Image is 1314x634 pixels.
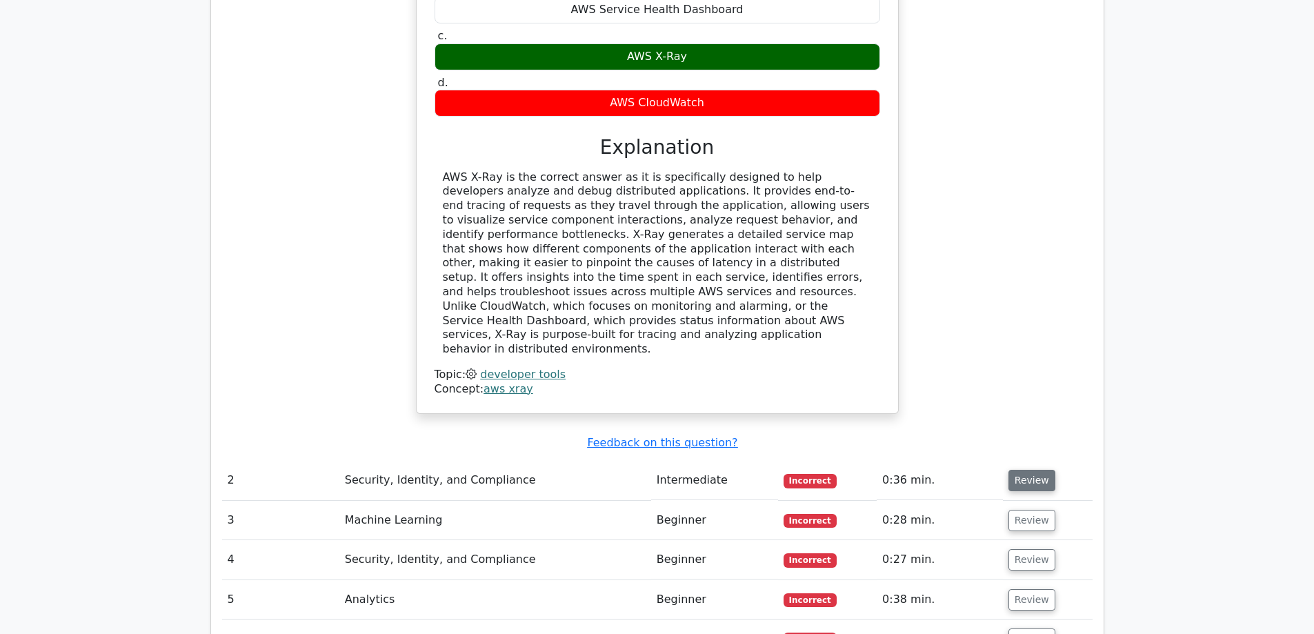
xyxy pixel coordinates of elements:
[435,368,880,382] div: Topic:
[877,540,1003,579] td: 0:27 min.
[1008,470,1055,491] button: Review
[222,461,339,500] td: 2
[484,382,533,395] a: aws xray
[877,501,1003,540] td: 0:28 min.
[339,501,651,540] td: Machine Learning
[587,436,737,449] a: Feedback on this question?
[438,76,448,89] span: d.
[438,29,448,42] span: c.
[435,90,880,117] div: AWS CloudWatch
[877,461,1003,500] td: 0:36 min.
[339,461,651,500] td: Security, Identity, and Compliance
[222,540,339,579] td: 4
[480,368,566,381] a: developer tools
[222,501,339,540] td: 3
[784,593,837,607] span: Incorrect
[651,501,778,540] td: Beginner
[339,540,651,579] td: Security, Identity, and Compliance
[1008,510,1055,531] button: Review
[877,580,1003,620] td: 0:38 min.
[784,553,837,567] span: Incorrect
[651,461,778,500] td: Intermediate
[651,580,778,620] td: Beginner
[651,540,778,579] td: Beginner
[435,382,880,397] div: Concept:
[443,170,872,357] div: AWS X-Ray is the correct answer as it is specifically designed to help developers analyze and deb...
[784,474,837,488] span: Incorrect
[222,580,339,620] td: 5
[443,136,872,159] h3: Explanation
[1008,589,1055,611] button: Review
[435,43,880,70] div: AWS X-Ray
[1008,549,1055,571] button: Review
[784,514,837,528] span: Incorrect
[339,580,651,620] td: Analytics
